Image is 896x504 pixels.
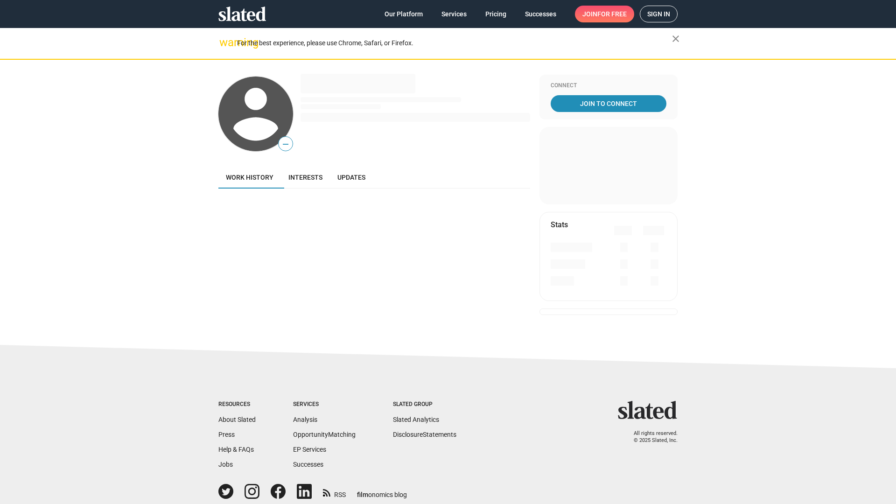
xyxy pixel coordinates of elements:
a: Services [434,6,474,22]
a: Analysis [293,416,317,423]
a: Sign in [640,6,678,22]
span: Successes [525,6,556,22]
span: for free [597,6,627,22]
span: Services [441,6,467,22]
a: DisclosureStatements [393,431,456,438]
a: filmonomics blog [357,483,407,499]
span: Work history [226,174,273,181]
a: EP Services [293,446,326,453]
span: Pricing [485,6,506,22]
mat-icon: warning [219,37,231,48]
a: About Slated [218,416,256,423]
span: Sign in [647,6,670,22]
a: Joinfor free [575,6,634,22]
div: Resources [218,401,256,408]
span: Updates [337,174,365,181]
mat-card-title: Stats [551,220,568,230]
p: All rights reserved. © 2025 Slated, Inc. [624,430,678,444]
div: Slated Group [393,401,456,408]
span: — [279,138,293,150]
mat-icon: close [670,33,681,44]
div: Connect [551,82,666,90]
a: Work history [218,166,281,189]
a: RSS [323,485,346,499]
a: Pricing [478,6,514,22]
span: Interests [288,174,322,181]
a: Slated Analytics [393,416,439,423]
a: Join To Connect [551,95,666,112]
span: film [357,491,368,498]
span: Join To Connect [553,95,665,112]
a: Successes [518,6,564,22]
a: Our Platform [377,6,430,22]
div: For the best experience, please use Chrome, Safari, or Firefox. [237,37,672,49]
a: OpportunityMatching [293,431,356,438]
span: Our Platform [385,6,423,22]
a: Interests [281,166,330,189]
a: Help & FAQs [218,446,254,453]
div: Services [293,401,356,408]
a: Successes [293,461,323,468]
a: Updates [330,166,373,189]
a: Jobs [218,461,233,468]
a: Press [218,431,235,438]
span: Join [582,6,627,22]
